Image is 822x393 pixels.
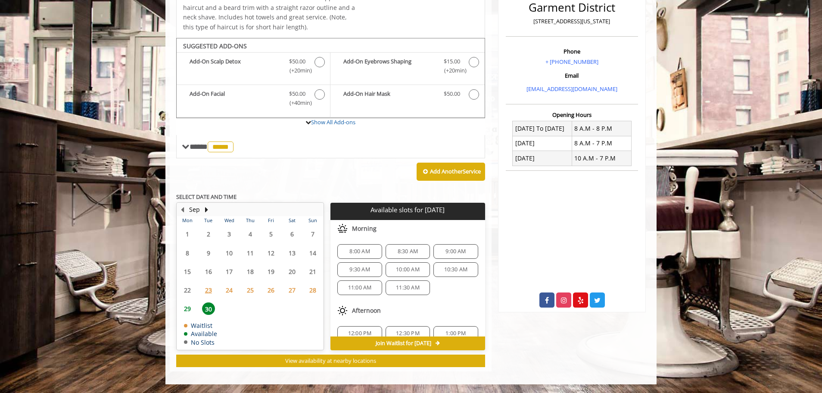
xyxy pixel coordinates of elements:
div: 11:00 AM [337,280,382,295]
td: [DATE] [513,136,572,151]
label: Add-On Facial [181,89,326,110]
td: [DATE] [513,151,572,166]
span: $50.00 [289,89,305,98]
img: afternoon slots [337,305,348,316]
th: Thu [240,216,260,225]
button: Previous Month [179,205,186,214]
span: 9:30 AM [349,266,370,273]
th: Fri [261,216,281,225]
span: 8:30 AM [398,248,418,255]
span: 11:00 AM [348,284,372,291]
label: Add-On Eyebrows Shaping [335,57,480,77]
span: 11:30 AM [396,284,420,291]
td: Available [184,330,217,337]
span: 27 [286,284,299,296]
div: 9:30 AM [337,262,382,277]
td: Select day30 [198,299,218,318]
span: $15.00 [444,57,460,66]
div: 1:00 PM [433,326,478,341]
span: 30 [202,302,215,315]
b: Add-On Eyebrows Shaping [343,57,435,75]
td: Select day29 [177,299,198,318]
span: 10:00 AM [396,266,420,273]
span: (+20min ) [285,66,310,75]
span: Morning [352,225,377,232]
span: $50.00 [289,57,305,66]
b: Add-On Facial [190,89,280,107]
b: SELECT DATE AND TIME [176,193,237,201]
span: (+40min ) [285,98,310,107]
div: 10:00 AM [386,262,430,277]
span: Afternoon [352,307,381,314]
td: [DATE] To [DATE] [513,121,572,136]
b: Add-On Hair Mask [343,89,435,100]
td: Select day24 [219,281,240,299]
th: Mon [177,216,198,225]
span: 1:00 PM [445,330,466,337]
td: 10 A.M - 7 P.M [572,151,631,166]
button: Sep [189,205,200,214]
span: 28 [306,284,319,296]
h3: Opening Hours [506,112,638,118]
span: 29 [181,302,194,315]
img: morning slots [337,223,348,234]
div: 9:00 AM [433,244,478,259]
th: Wed [219,216,240,225]
div: 8:00 AM [337,244,382,259]
span: (+20min ) [439,66,464,75]
div: 12:30 PM [386,326,430,341]
h3: Phone [508,48,636,54]
h2: Garment District [508,1,636,14]
button: Add AnotherService [417,163,485,181]
span: 9:00 AM [445,248,466,255]
span: 10:30 AM [444,266,468,273]
span: 25 [244,284,257,296]
button: Next Month [203,205,210,214]
span: 23 [202,284,215,296]
div: 10:30 AM [433,262,478,277]
span: Join Waitlist for [DATE] [376,340,431,347]
td: Select day25 [240,281,260,299]
td: No Slots [184,339,217,346]
td: Select day28 [302,281,324,299]
td: 8 A.M - 7 P.M [572,136,631,151]
div: 11:30 AM [386,280,430,295]
div: 8:30 AM [386,244,430,259]
div: The Made Man Haircut And Beard Trim Add-onS [176,38,485,118]
td: Select day27 [281,281,302,299]
p: Available slots for [DATE] [334,206,481,214]
b: SUGGESTED ADD-ONS [183,42,247,50]
span: 24 [223,284,236,296]
h3: Email [508,72,636,79]
th: Sun [302,216,324,225]
td: Waitlist [184,322,217,329]
div: 12:00 PM [337,326,382,341]
label: Add-On Hair Mask [335,89,480,102]
th: Sat [281,216,302,225]
button: View availability at nearby locations [176,355,485,367]
a: [EMAIL_ADDRESS][DOMAIN_NAME] [526,85,617,93]
td: 8 A.M - 8 P.M [572,121,631,136]
span: 8:00 AM [349,248,370,255]
span: 26 [265,284,277,296]
label: Add-On Scalp Detox [181,57,326,77]
span: 12:00 PM [348,330,372,337]
b: Add-On Scalp Detox [190,57,280,75]
a: + [PHONE_NUMBER] [545,58,598,66]
th: Tue [198,216,218,225]
span: 12:30 PM [396,330,420,337]
b: Add Another Service [430,167,481,175]
a: Show All Add-ons [311,118,355,126]
td: Select day26 [261,281,281,299]
span: View availability at nearby locations [285,357,376,365]
span: $50.00 [444,89,460,98]
td: Select day23 [198,281,218,299]
p: [STREET_ADDRESS][US_STATE] [508,17,636,26]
